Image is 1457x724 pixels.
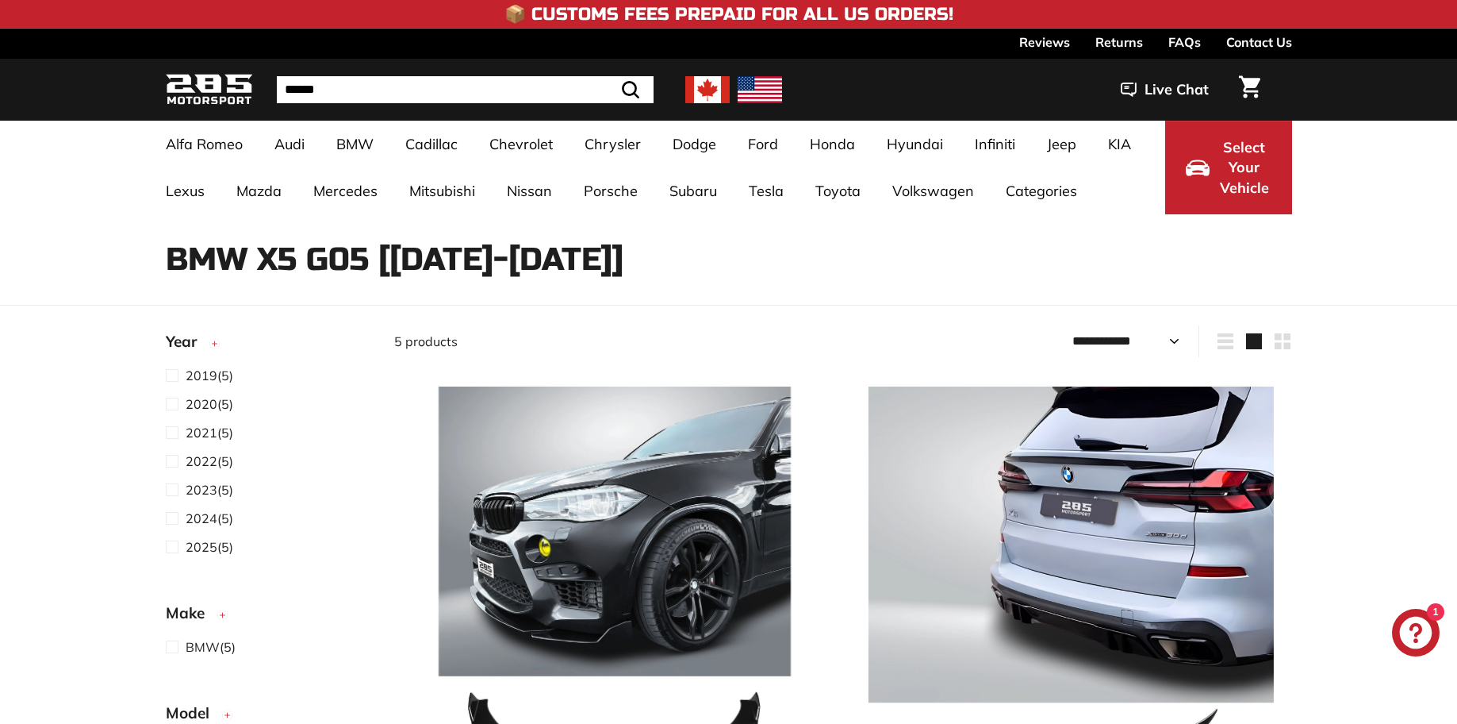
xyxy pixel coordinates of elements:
[1031,121,1092,168] a: Jeep
[1168,29,1201,56] a: FAQs
[504,5,953,24] h4: 📦 Customs Fees Prepaid for All US Orders!
[1226,29,1292,56] a: Contact Us
[491,168,568,214] a: Nissan
[732,121,794,168] a: Ford
[259,121,320,168] a: Audi
[166,602,217,625] span: Make
[1165,121,1292,214] button: Select Your Vehicle
[186,453,217,469] span: 2022
[876,168,990,214] a: Volkswagen
[871,121,959,168] a: Hyundai
[166,71,253,109] img: Logo_285_Motorsport_areodynamics_components
[186,539,217,555] span: 2025
[297,168,393,214] a: Mercedes
[1095,29,1143,56] a: Returns
[150,121,259,168] a: Alfa Romeo
[569,121,657,168] a: Chrysler
[1229,63,1270,117] a: Cart
[166,242,1292,277] h1: BMW X5 G05 [[DATE]-[DATE]]
[1217,137,1271,198] span: Select Your Vehicle
[474,121,569,168] a: Chevrolet
[654,168,733,214] a: Subaru
[1019,29,1070,56] a: Reviews
[186,452,233,471] span: (5)
[320,121,389,168] a: BMW
[166,325,369,365] button: Year
[186,639,220,655] span: BMW
[1092,121,1147,168] a: KIA
[1100,70,1229,110] button: Live Chat
[959,121,1031,168] a: Infiniti
[220,168,297,214] a: Mazda
[277,76,654,103] input: Search
[186,368,217,383] span: 2019
[150,168,220,214] a: Lexus
[733,168,799,214] a: Tesla
[799,168,876,214] a: Toyota
[186,537,233,556] span: (5)
[1145,79,1209,100] span: Live Chat
[186,395,233,414] span: (5)
[186,366,233,385] span: (5)
[166,330,209,353] span: Year
[186,396,217,412] span: 2020
[186,482,217,498] span: 2023
[166,597,369,637] button: Make
[794,121,871,168] a: Honda
[186,637,236,657] span: (5)
[990,168,1093,214] a: Categories
[394,332,843,351] div: 5 products
[186,480,233,499] span: (5)
[393,168,491,214] a: Mitsubishi
[568,168,654,214] a: Porsche
[389,121,474,168] a: Cadillac
[1387,609,1444,660] inbox-online-store-chat: Shopify online store chat
[186,423,233,442] span: (5)
[186,509,233,528] span: (5)
[657,121,732,168] a: Dodge
[186,425,217,441] span: 2021
[186,510,217,526] span: 2024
